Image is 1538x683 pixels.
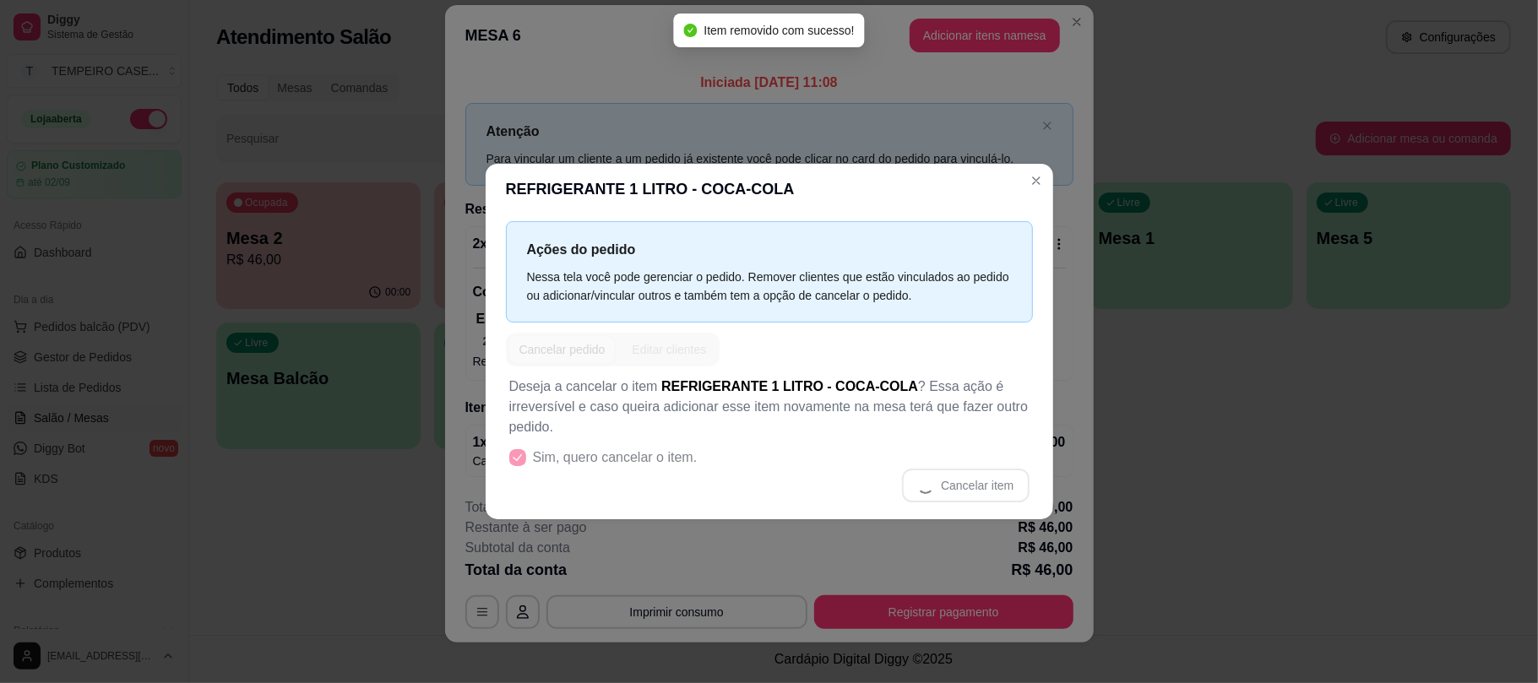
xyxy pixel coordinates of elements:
[509,377,1030,437] p: Deseja a cancelar o item ? Essa ação é irreversível e caso queira adicionar esse item novamente n...
[486,164,1053,214] header: REFRIGERANTE 1 LITRO - COCA-COLA
[683,24,697,37] span: check-circle
[704,24,854,37] span: Item removido com sucesso!
[1023,167,1050,194] button: Close
[661,379,918,393] span: REFRIGERANTE 1 LITRO - COCA-COLA
[527,239,1012,260] p: Ações do pedido
[527,268,1012,305] div: Nessa tela você pode gerenciar o pedido. Remover clientes que estão vinculados ao pedido ou adici...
